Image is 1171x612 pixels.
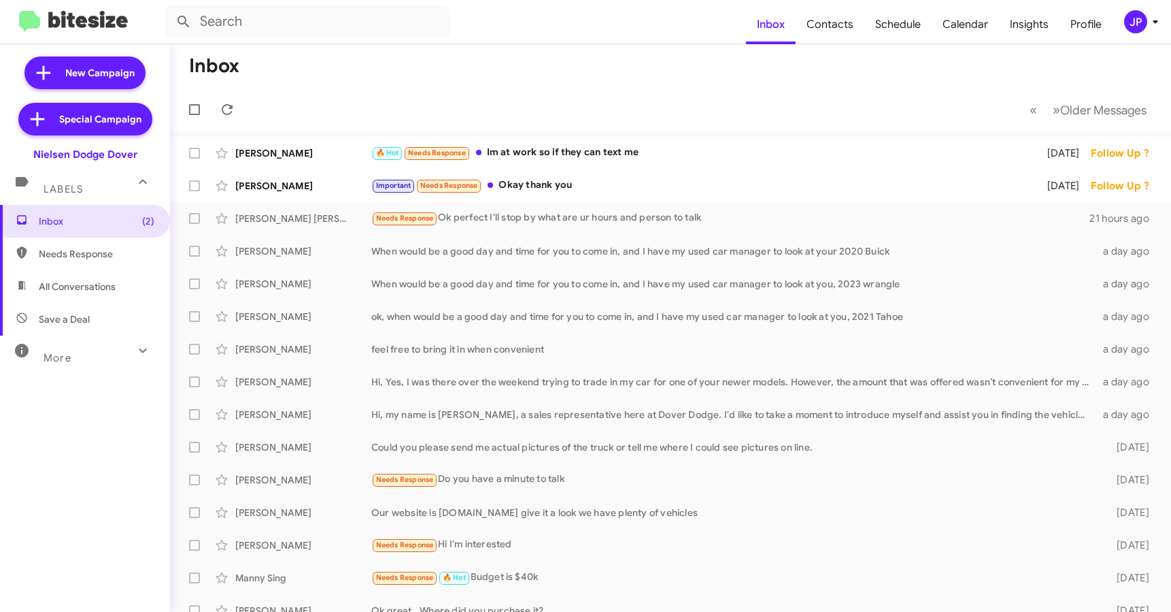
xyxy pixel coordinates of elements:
[1091,146,1160,160] div: Follow Up ?
[1060,103,1147,118] span: Older Messages
[235,212,371,225] div: [PERSON_NAME] [PERSON_NAME]
[1022,96,1155,124] nav: Page navigation example
[1097,571,1160,585] div: [DATE]
[376,541,434,549] span: Needs Response
[39,280,116,293] span: All Conversations
[44,183,83,195] span: Labels
[864,5,932,44] a: Schedule
[376,181,411,190] span: Important
[371,310,1097,323] div: ok, when would be a good day and time for you to come in, and I have my used car manager to look ...
[39,214,154,228] span: Inbox
[235,277,371,291] div: [PERSON_NAME]
[1097,538,1160,552] div: [DATE]
[371,408,1097,421] div: Hi, my name is [PERSON_NAME], a sales representative here at Dover Dodge. I'd like to take a mome...
[235,179,371,193] div: [PERSON_NAME]
[235,506,371,519] div: [PERSON_NAME]
[796,5,864,44] a: Contacts
[165,5,450,38] input: Search
[371,342,1097,356] div: feel free to bring it in when convenient
[1113,10,1156,33] button: JP
[235,571,371,585] div: Manny Sing
[376,214,434,223] span: Needs Response
[1089,212,1160,225] div: 21 hours ago
[376,573,434,582] span: Needs Response
[1021,96,1045,124] button: Previous
[371,277,1097,291] div: When would be a good day and time for you to come in, and I have my used car manager to look at y...
[371,210,1089,226] div: Ok perfect I'll stop by what are ur hours and person to talk
[1097,277,1160,291] div: a day ago
[1124,10,1147,33] div: JP
[1097,408,1160,421] div: a day ago
[1097,342,1160,356] div: a day ago
[39,247,154,261] span: Needs Response
[142,214,154,228] span: (2)
[235,375,371,389] div: [PERSON_NAME]
[999,5,1059,44] a: Insights
[18,103,152,135] a: Special Campaign
[1097,440,1160,454] div: [DATE]
[235,244,371,258] div: [PERSON_NAME]
[1032,179,1091,193] div: [DATE]
[1097,506,1160,519] div: [DATE]
[371,537,1097,553] div: Hi I'm interested
[371,440,1097,454] div: Could you please send me actual pictures of the truck or tell me where I could see pictures on line.
[235,408,371,421] div: [PERSON_NAME]
[371,506,1097,519] div: Our website is [DOMAIN_NAME] give it a look we have plenty of vehicles
[1097,244,1160,258] div: a day ago
[1059,5,1113,44] a: Profile
[59,112,141,126] span: Special Campaign
[1045,96,1155,124] button: Next
[371,178,1032,193] div: Okay thank you
[371,244,1097,258] div: When would be a good day and time for you to come in, and I have my used car manager to look at y...
[1032,146,1091,160] div: [DATE]
[24,57,146,89] a: New Campaign
[371,375,1097,389] div: Hi, Yes, I was there over the weekend trying to trade in my car for one of your newer models. How...
[235,342,371,356] div: [PERSON_NAME]
[235,473,371,487] div: [PERSON_NAME]
[65,66,135,80] span: New Campaign
[1097,310,1160,323] div: a day ago
[376,148,399,157] span: 🔥 Hot
[1053,101,1060,118] span: »
[420,181,478,190] span: Needs Response
[39,312,90,326] span: Save a Deal
[371,472,1097,487] div: Do you have a minute to talk
[932,5,999,44] a: Calendar
[371,570,1097,585] div: Budget is $40k
[235,538,371,552] div: [PERSON_NAME]
[1091,179,1160,193] div: Follow Up ?
[408,148,466,157] span: Needs Response
[746,5,796,44] a: Inbox
[44,352,71,364] span: More
[235,310,371,323] div: [PERSON_NAME]
[235,440,371,454] div: [PERSON_NAME]
[235,146,371,160] div: [PERSON_NAME]
[189,55,239,77] h1: Inbox
[33,148,137,161] div: Nielsen Dodge Dover
[1030,101,1037,118] span: «
[1097,375,1160,389] div: a day ago
[376,475,434,484] span: Needs Response
[371,145,1032,161] div: Im at work so if they can text me
[1097,473,1160,487] div: [DATE]
[443,573,466,582] span: 🔥 Hot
